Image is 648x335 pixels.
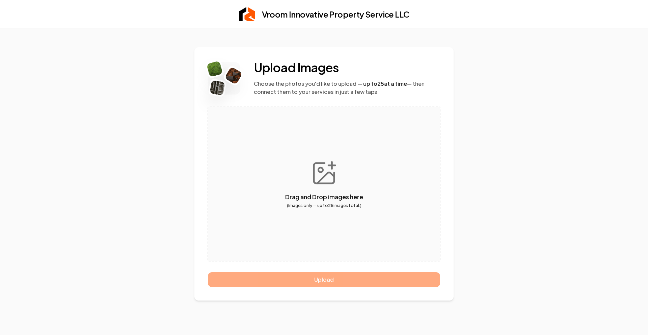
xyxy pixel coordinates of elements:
span: up to 25 at a time [363,80,407,87]
h2: Upload Images [254,61,440,74]
p: Choose the photos you'd like to upload — — then connect them to your services in just a few taps. [254,80,440,96]
img: Rebolt Logo [239,7,255,21]
img: Rebolt Logo [224,66,243,85]
h2: Vroom Innovative Property Service LLC [262,9,409,20]
img: Rebolt Logo [210,80,225,95]
img: Rebolt Logo [207,60,223,77]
